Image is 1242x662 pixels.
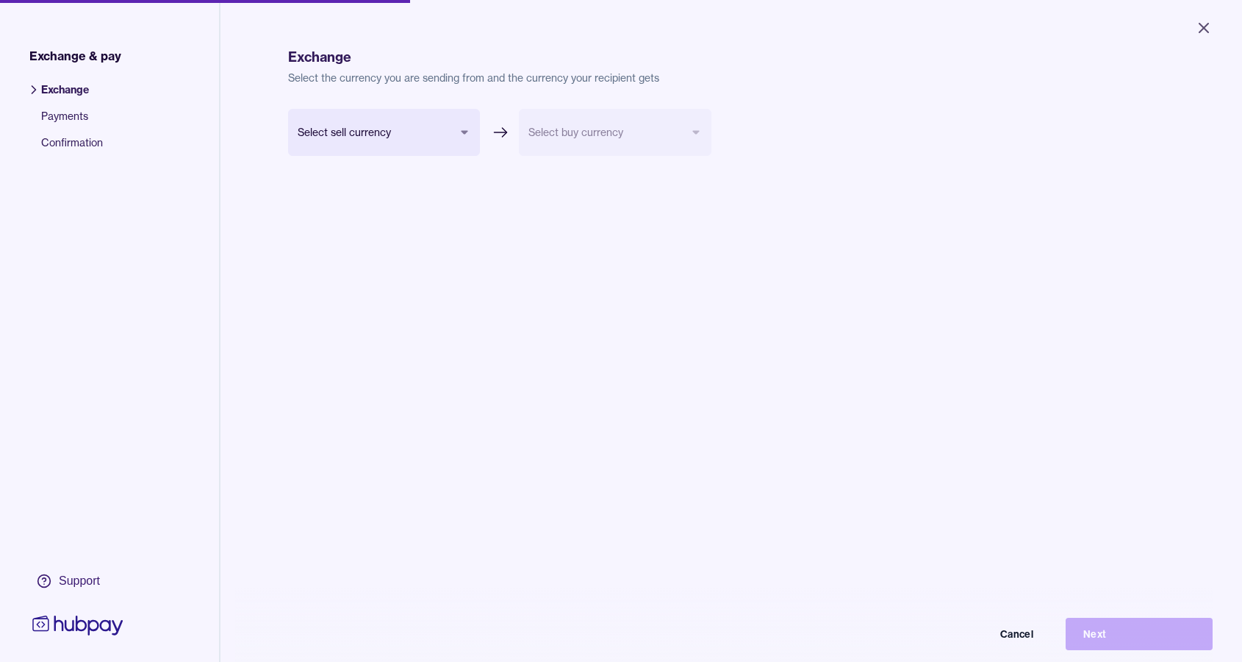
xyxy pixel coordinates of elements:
span: Exchange [41,82,103,109]
span: Exchange & pay [29,47,121,65]
p: Select the currency you are sending from and the currency your recipient gets [288,71,1175,85]
a: Support [29,566,126,597]
span: Payments [41,109,103,135]
button: Cancel [904,618,1051,650]
div: Support [59,573,100,589]
button: Close [1177,12,1230,44]
span: Confirmation [41,135,103,162]
h1: Exchange [288,47,1175,68]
